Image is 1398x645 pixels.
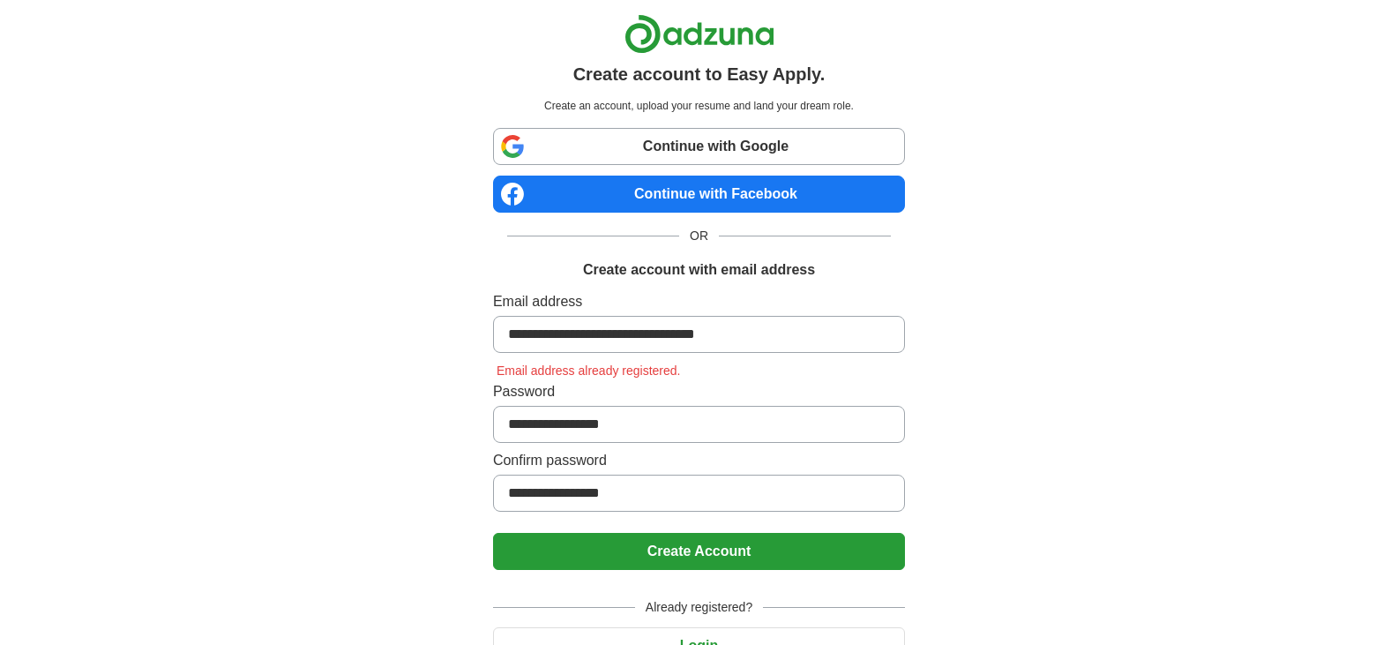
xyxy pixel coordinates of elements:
p: Create an account, upload your resume and land your dream role. [497,98,901,114]
label: Password [493,381,905,402]
a: Continue with Google [493,128,905,165]
button: Create Account [493,533,905,570]
h1: Create account to Easy Apply. [573,61,826,87]
span: Email address already registered. [493,364,684,378]
img: Adzuna logo [624,14,774,54]
span: OR [679,227,719,245]
span: Already registered? [635,598,763,617]
label: Confirm password [493,450,905,471]
h1: Create account with email address [583,259,815,281]
a: Continue with Facebook [493,176,905,213]
label: Email address [493,291,905,312]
